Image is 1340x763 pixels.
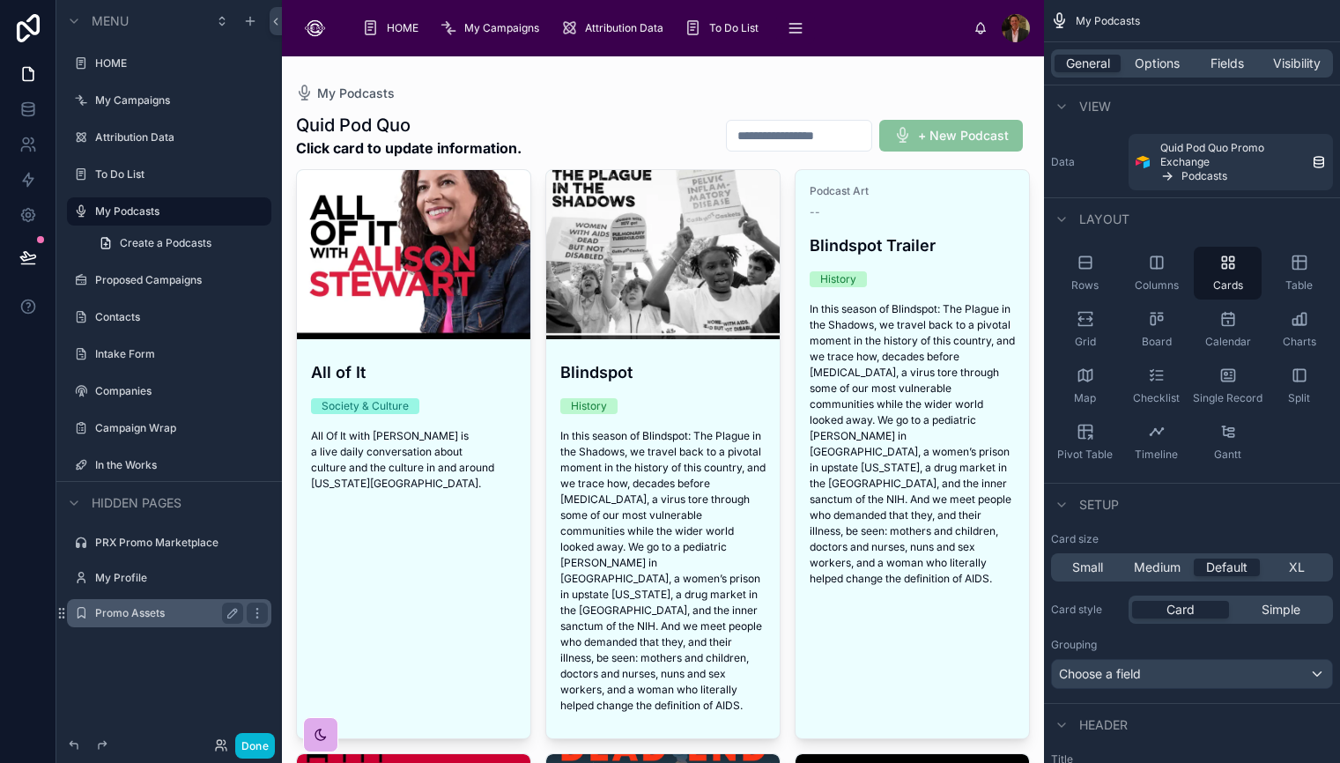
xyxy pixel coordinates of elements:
[1166,601,1195,619] span: Card
[1051,603,1122,617] label: Card style
[1205,335,1251,349] span: Calendar
[1133,391,1180,405] span: Checklist
[1071,278,1099,293] span: Rows
[1206,559,1247,576] span: Default
[1051,416,1119,469] button: Pivot Table
[95,458,268,472] label: In the Works
[1213,278,1243,293] span: Cards
[1072,559,1103,576] span: Small
[1122,303,1190,356] button: Board
[1193,391,1262,405] span: Single Record
[95,384,268,398] label: Companies
[1262,601,1300,619] span: Simple
[1265,247,1333,300] button: Table
[1181,169,1227,183] span: Podcasts
[1079,496,1119,514] span: Setup
[1194,416,1262,469] button: Gantt
[1051,155,1122,169] label: Data
[88,229,271,257] a: Create a Podcasts
[1135,448,1178,462] span: Timeline
[235,733,275,759] button: Done
[296,14,334,42] img: App logo
[1074,391,1096,405] span: Map
[1122,247,1190,300] button: Columns
[95,93,268,107] label: My Campaigns
[1079,98,1111,115] span: View
[1194,359,1262,412] button: Single Record
[1051,247,1119,300] button: Rows
[1051,359,1119,412] button: Map
[464,21,539,35] span: My Campaigns
[95,536,268,550] label: PRX Promo Marketplace
[92,494,181,512] span: Hidden pages
[709,21,759,35] span: To Do List
[95,571,268,585] label: My Profile
[95,347,268,361] label: Intake Form
[1051,532,1099,546] label: Card size
[679,12,771,44] a: To Do List
[95,606,236,620] label: Promo Assets
[1079,716,1128,734] span: Header
[348,9,974,48] div: scrollable content
[95,130,268,144] label: Attribution Data
[1265,303,1333,356] button: Charts
[92,12,129,30] span: Menu
[95,204,261,219] label: My Podcasts
[1194,247,1262,300] button: Cards
[1210,55,1244,72] span: Fields
[1051,659,1333,689] button: Choose a field
[357,12,431,44] a: HOME
[1134,559,1181,576] span: Medium
[95,167,268,181] label: To Do List
[1122,359,1190,412] button: Checklist
[95,56,268,70] label: HOME
[555,12,676,44] a: Attribution Data
[585,21,663,35] span: Attribution Data
[387,21,418,35] span: HOME
[1214,448,1241,462] span: Gantt
[1289,559,1305,576] span: XL
[1066,55,1110,72] span: General
[1057,448,1113,462] span: Pivot Table
[1079,211,1129,228] span: Layout
[95,273,268,287] label: Proposed Campaigns
[1288,391,1310,405] span: Split
[1142,335,1172,349] span: Board
[1160,141,1305,169] span: Quid Pod Quo Promo Exchange
[1051,638,1097,652] label: Grouping
[434,12,552,44] a: My Campaigns
[1122,416,1190,469] button: Timeline
[1075,335,1096,349] span: Grid
[1194,303,1262,356] button: Calendar
[1129,134,1333,190] a: Quid Pod Quo Promo ExchangePodcasts
[1135,55,1180,72] span: Options
[1273,55,1321,72] span: Visibility
[1265,359,1333,412] button: Split
[1136,155,1150,169] img: Airtable Logo
[95,421,268,435] label: Campaign Wrap
[95,310,268,324] label: Contacts
[1283,335,1316,349] span: Charts
[120,236,211,250] span: Create a Podcasts
[1285,278,1313,293] span: Table
[1059,666,1141,681] span: Choose a field
[1051,303,1119,356] button: Grid
[1076,14,1140,28] span: My Podcasts
[1135,278,1179,293] span: Columns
